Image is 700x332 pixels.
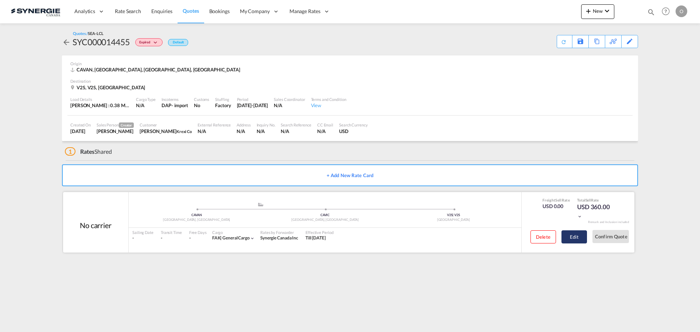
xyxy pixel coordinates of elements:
div: O [676,5,687,17]
div: Inquiry No. [257,122,275,128]
span: FAK [212,235,223,241]
span: Sell [555,198,561,202]
span: Expired [139,40,152,47]
div: Load Details [70,97,130,102]
div: N/A [281,128,311,134]
div: Sales Coordinator [274,97,305,102]
span: V2S [454,213,460,217]
div: Default [168,39,188,46]
div: Remark and Inclusion included [583,220,634,224]
span: Help [660,5,672,17]
div: Change Status Here [135,38,163,46]
div: Effective Period [306,230,333,235]
div: Customs [194,97,209,102]
md-icon: icon-chevron-down [603,7,611,15]
div: CAVIC [261,213,389,218]
button: icon-plus 400-fgNewicon-chevron-down [581,4,614,19]
md-icon: icon-refresh [560,38,567,46]
div: N/A [198,128,231,134]
md-icon: assets/icons/custom/ship-fill.svg [256,203,265,206]
div: Destination [70,78,630,84]
div: N/A [274,102,305,109]
div: Incoterms [162,97,188,102]
img: 1f56c880d42311ef80fc7dca854c8e59.png [11,3,60,20]
div: N/A [237,128,250,134]
div: SYC000014455 [73,36,130,48]
div: - [189,235,191,241]
div: icon-magnify [647,8,655,19]
button: + Add New Rate Card [62,164,638,186]
div: USD [339,128,368,134]
button: Delete [530,230,556,243]
div: - [161,235,182,241]
span: My Company [240,8,270,15]
div: No carrier [80,220,112,230]
md-icon: icon-chevron-down [152,41,161,45]
div: Sales Person [97,122,134,128]
span: Synergie Canada Inc [260,235,298,241]
div: Terms and Condition [311,97,346,102]
div: - import [171,102,188,109]
span: | [452,213,454,217]
button: Edit [561,230,587,243]
div: CAVAN [132,213,261,218]
div: [GEOGRAPHIC_DATA] [389,218,518,222]
md-icon: icon-plus 400-fg [584,7,593,15]
div: USD 0.00 [542,203,570,210]
span: V2S [447,213,454,217]
md-icon: icon-chevron-down [577,214,582,219]
div: [GEOGRAPHIC_DATA], [GEOGRAPHIC_DATA] [132,218,261,222]
span: SEA-LCL [88,31,103,36]
div: - [132,235,153,241]
div: Created On [70,122,91,128]
div: [GEOGRAPHIC_DATA], [GEOGRAPHIC_DATA] [261,218,389,222]
span: Sell [586,198,591,202]
div: N/A [257,128,275,134]
div: Factory Stuffing [215,102,231,109]
div: [PERSON_NAME] : 0.38 MT | Volumetric Wt : 1.46 CBM | Chargeable Wt : 1.46 W/M [70,102,130,109]
span: Analytics [74,8,95,15]
span: | [220,235,222,241]
div: CAVAN, Vancouver, BC, Americas [70,66,242,73]
div: 2 Sep 2025 [70,128,91,134]
div: Transit Time [161,230,182,235]
div: Sailing Date [132,230,153,235]
span: CAVAN, [GEOGRAPHIC_DATA], [GEOGRAPHIC_DATA], [GEOGRAPHIC_DATA] [77,67,240,73]
div: V2S, V2S, Canada [70,84,147,91]
span: Enquiries [151,8,172,14]
div: N/A [136,102,156,109]
div: Period [237,97,268,102]
div: Change Status Here [130,36,164,48]
span: Krexi Co [176,129,192,134]
div: general cargo [212,235,250,241]
div: External Reference [198,122,231,128]
div: CC Email [317,122,333,128]
div: N/A [317,128,333,134]
div: DAP [162,102,171,109]
div: Shared [65,148,112,156]
div: Stuffing [215,97,231,102]
button: Confirm Quote [592,230,629,243]
span: Rate Search [115,8,141,14]
span: Quotes [183,8,199,14]
div: Pablo Gomez Saldarriaga [97,128,134,134]
div: Freight Rate [542,198,570,203]
div: Search Reference [281,122,311,128]
div: Rates by Forwarder [260,230,298,235]
md-icon: icon-chevron-down [250,236,255,241]
div: View [311,102,346,109]
span: Bookings [209,8,230,14]
div: USD 360.00 [577,203,614,220]
span: Manage Rates [289,8,320,15]
div: Total Rate [577,198,614,203]
span: 1 [65,147,75,156]
div: Cargo [212,230,255,235]
div: Cargo Type [136,97,156,102]
span: Creator [119,122,134,128]
div: Save As Template [572,35,588,48]
div: Help [660,5,676,18]
div: 2 Oct 2025 [237,102,268,109]
div: Origin [70,61,630,66]
div: Address [237,122,250,128]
